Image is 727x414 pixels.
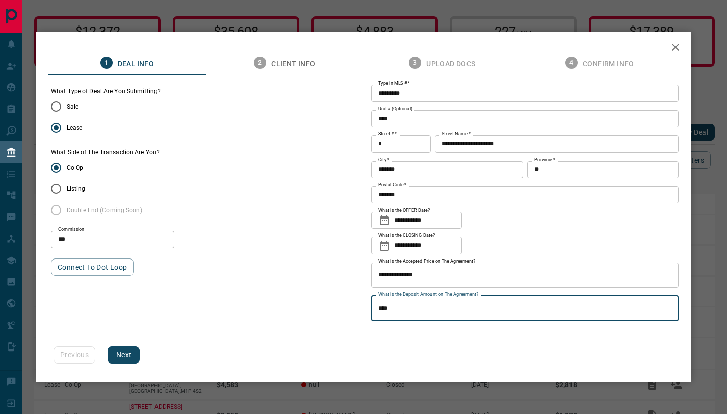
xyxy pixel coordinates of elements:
label: Unit # (Optional) [378,106,412,112]
button: Connect to Dot Loop [51,258,134,276]
label: Street # [378,131,397,137]
label: Commission [58,226,85,233]
label: What is the Accepted Price on The Agreement? [378,258,476,265]
span: Double End (Coming Soon) [67,205,142,215]
label: What Side of The Transaction Are You? [51,148,160,157]
span: Deal Info [118,60,154,69]
button: Next [108,346,140,364]
label: Province [534,157,555,163]
span: Listing [67,184,85,193]
label: What is the CLOSING Date? [378,232,435,239]
label: Type in MLS # [378,80,410,87]
label: City [378,157,389,163]
span: Lease [67,123,83,132]
span: Client Info [271,60,315,69]
legend: What Type of Deal Are You Submitting? [51,87,161,96]
label: What is the OFFER Date? [378,207,430,214]
label: Street Name [442,131,471,137]
label: What is the Deposit Amount on The Agreement? [378,291,479,298]
label: Postal Code [378,182,406,188]
text: 2 [258,59,262,66]
span: Co Op [67,163,84,172]
span: Sale [67,102,78,111]
text: 1 [105,59,108,66]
